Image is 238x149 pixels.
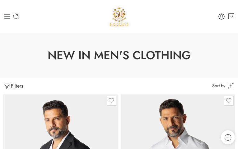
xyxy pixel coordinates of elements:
a: Cart [228,13,235,20]
a: Login / Register [218,13,225,20]
select: Shop order [212,79,235,92]
a: Filters [3,79,23,93]
a: Pellini - [107,5,131,28]
h1: New In Men's Clothing [16,48,222,62]
img: Pellini [107,5,131,28]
